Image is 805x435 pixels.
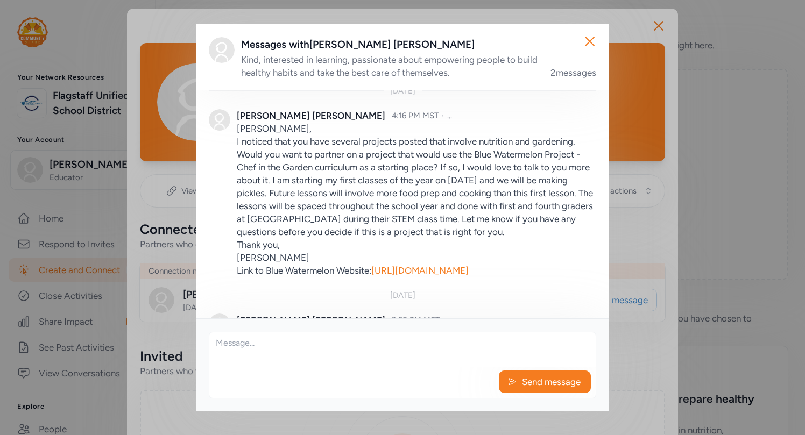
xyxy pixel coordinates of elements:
[209,109,230,131] img: Avatar
[499,370,591,393] button: Send message
[237,313,385,326] div: [PERSON_NAME] [PERSON_NAME]
[521,375,582,388] span: Send message
[241,53,538,79] div: Kind, interested in learning, passionate about empowering people to build healthy habits and take...
[390,85,415,96] div: [DATE]
[550,66,596,79] div: 2 messages
[241,37,596,52] div: Messages with [PERSON_NAME] [PERSON_NAME]
[392,111,439,120] span: 4:16 PM MST
[447,111,452,120] span: ...
[390,290,415,301] div: [DATE]
[209,313,230,335] img: Avatar
[371,265,469,276] a: [URL][DOMAIN_NAME]
[209,37,235,63] img: Avatar
[442,111,444,120] span: ·
[237,109,385,122] div: [PERSON_NAME] [PERSON_NAME]
[392,315,440,325] span: 3:25 PM MST
[237,122,596,277] p: [PERSON_NAME], I noticed that you have several projects posted that involve nutrition and gardeni...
